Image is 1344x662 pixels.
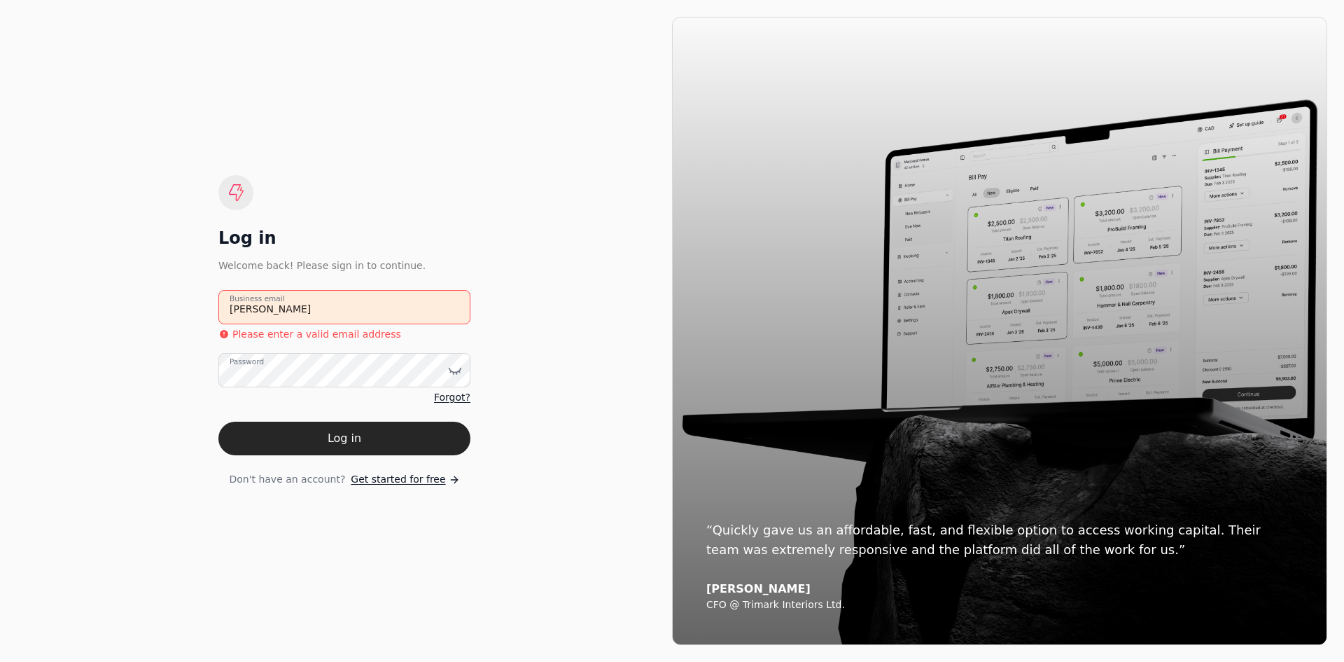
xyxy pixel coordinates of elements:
div: Welcome back! Please sign in to continue. [218,258,470,273]
div: [PERSON_NAME] [706,582,1293,596]
span: Don't have an account? [229,472,345,487]
div: CFO @ Trimark Interiors Ltd. [706,599,1293,612]
a: Forgot? [434,390,470,405]
div: “Quickly gave us an affordable, fast, and flexible option to access working capital. Their team w... [706,520,1293,560]
button: Log in [218,422,470,455]
label: Password [230,357,264,368]
label: Business email [230,294,285,305]
p: Please enter a valid email address [232,327,401,342]
span: Get started for free [351,472,445,487]
a: Get started for free [351,472,459,487]
div: Log in [218,227,470,249]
